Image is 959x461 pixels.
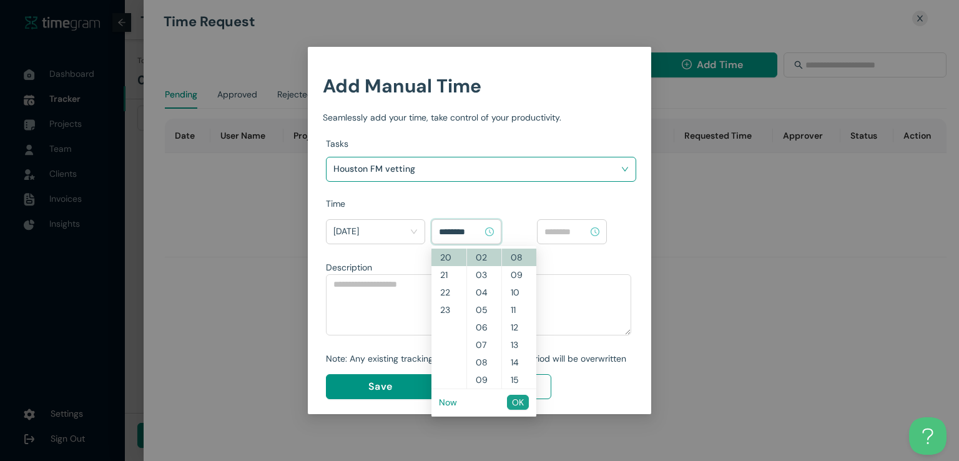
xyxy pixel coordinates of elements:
[333,159,480,178] h1: Houston FM vetting
[467,371,501,389] div: 09
[502,249,536,266] div: 08
[467,284,501,301] div: 04
[323,71,636,101] h1: Add Manual Time
[333,222,418,242] span: Today
[512,395,524,409] span: OK
[467,266,501,284] div: 03
[326,197,636,211] div: Time
[909,417,947,455] iframe: Toggle Customer Support
[323,111,636,124] div: Seamlessly add your time, take control of your productivity.
[326,374,435,399] button: Save
[502,266,536,284] div: 09
[467,319,501,336] div: 06
[326,137,636,151] div: Tasks
[507,395,529,410] button: OK
[467,301,501,319] div: 05
[439,397,457,408] a: Now
[431,284,466,301] div: 22
[467,336,501,354] div: 07
[502,284,536,301] div: 10
[502,354,536,371] div: 14
[502,319,536,336] div: 12
[431,301,466,319] div: 23
[431,266,466,284] div: 21
[326,260,631,274] div: Description
[368,379,392,394] span: Save
[502,336,536,354] div: 13
[326,352,631,365] div: Note: Any existing tracking data for the selected period will be overwritten
[467,249,501,266] div: 02
[502,301,536,319] div: 11
[502,371,536,389] div: 15
[467,354,501,371] div: 08
[431,249,466,266] div: 20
